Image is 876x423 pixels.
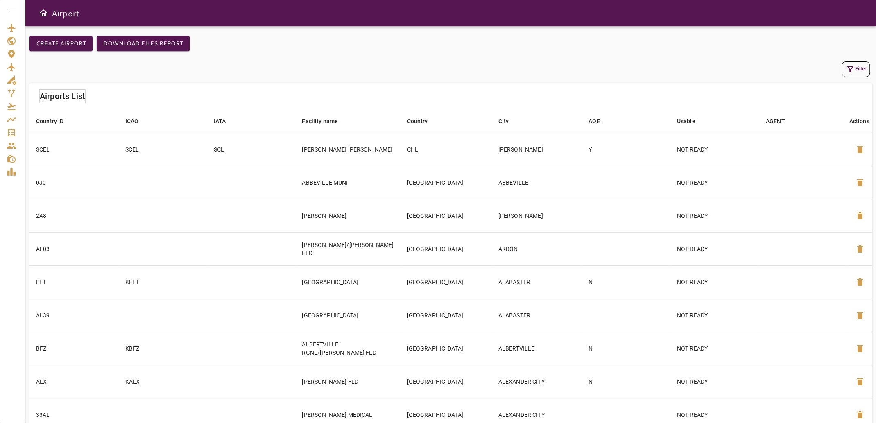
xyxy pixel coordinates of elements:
[850,372,870,391] button: Delete Airport
[677,212,753,220] p: NOT READY
[492,133,582,166] td: [PERSON_NAME]
[36,116,64,126] div: Country ID
[214,116,237,126] span: IATA
[400,166,491,199] td: [GEOGRAPHIC_DATA]
[29,166,119,199] td: 0J0
[677,116,695,126] div: Usable
[850,206,870,226] button: Delete Airport
[29,36,93,51] button: Create airport
[492,365,582,398] td: ALEXANDER CITY
[36,116,75,126] span: Country ID
[582,332,670,365] td: N
[295,232,400,265] td: [PERSON_NAME]/[PERSON_NAME] FLD
[295,365,400,398] td: [PERSON_NAME] FLD
[400,232,491,265] td: [GEOGRAPHIC_DATA]
[29,133,119,166] td: SCEL
[125,116,149,126] span: ICAO
[40,90,85,103] h6: Airports List
[29,299,119,332] td: AL39
[677,311,753,319] p: NOT READY
[842,61,870,77] button: Filter
[855,310,865,320] span: delete
[677,245,753,253] p: NOT READY
[498,116,509,126] div: City
[850,140,870,159] button: Delete Airport
[29,332,119,365] td: BFZ
[29,365,119,398] td: ALX
[677,278,753,286] p: NOT READY
[850,173,870,192] button: Delete Airport
[492,332,582,365] td: ALBERTVILLE
[492,299,582,332] td: ALABASTER
[119,365,207,398] td: KALX
[35,5,52,21] button: Open drawer
[295,332,400,365] td: ALBERTVILLE RGNL/[PERSON_NAME] FLD
[29,232,119,265] td: AL03
[850,339,870,358] button: Delete Airport
[400,199,491,232] td: [GEOGRAPHIC_DATA]
[855,277,865,287] span: delete
[400,365,491,398] td: [GEOGRAPHIC_DATA]
[207,133,296,166] td: SCL
[295,299,400,332] td: [GEOGRAPHIC_DATA]
[677,179,753,187] p: NOT READY
[855,145,865,154] span: delete
[850,305,870,325] button: Delete Airport
[295,265,400,299] td: [GEOGRAPHIC_DATA]
[302,116,338,126] div: Facility name
[400,332,491,365] td: [GEOGRAPHIC_DATA]
[302,116,349,126] span: Facility name
[119,332,207,365] td: KBFZ
[677,344,753,353] p: NOT READY
[492,232,582,265] td: AKRON
[589,116,610,126] span: AOE
[677,116,706,126] span: Usable
[97,36,190,51] button: Download Files Report
[125,116,139,126] div: ICAO
[677,378,753,386] p: NOT READY
[295,166,400,199] td: ABBEVILLE MUNI
[582,365,670,398] td: N
[407,116,428,126] div: Country
[407,116,438,126] span: Country
[29,265,119,299] td: EET
[855,178,865,188] span: delete
[295,199,400,232] td: [PERSON_NAME]
[855,244,865,254] span: delete
[214,116,226,126] div: IATA
[492,199,582,232] td: [PERSON_NAME]
[855,211,865,221] span: delete
[119,133,207,166] td: SCEL
[400,133,491,166] td: CHL
[119,265,207,299] td: KEET
[677,411,753,419] p: NOT READY
[29,199,119,232] td: 2A8
[855,377,865,387] span: delete
[855,410,865,420] span: delete
[400,299,491,332] td: [GEOGRAPHIC_DATA]
[850,272,870,292] button: Delete Airport
[492,265,582,299] td: ALABASTER
[52,7,79,20] h6: Airport
[766,116,796,126] span: AGENT
[677,145,753,154] p: NOT READY
[400,265,491,299] td: [GEOGRAPHIC_DATA]
[295,133,400,166] td: [PERSON_NAME] [PERSON_NAME]
[766,116,785,126] div: AGENT
[582,133,670,166] td: Y
[850,239,870,259] button: Delete Airport
[855,344,865,353] span: delete
[582,265,670,299] td: N
[492,166,582,199] td: ABBEVILLE
[498,116,520,126] span: City
[589,116,600,126] div: AOE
